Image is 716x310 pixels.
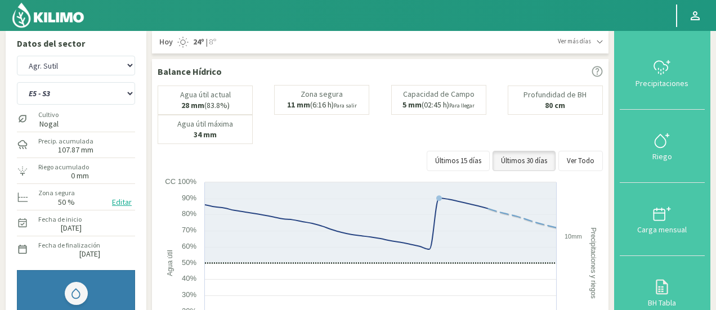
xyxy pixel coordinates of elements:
[109,196,135,209] button: Editar
[620,110,705,183] button: Riego
[61,224,82,232] label: [DATE]
[38,110,59,120] label: Cultivo
[38,240,100,250] label: Fecha de finalización
[589,227,597,299] text: Precipitaciones y riegos
[301,90,343,98] p: Zona segura
[493,151,556,171] button: Últimos 30 días
[182,226,196,234] text: 70%
[181,101,230,110] p: (83.8%)
[287,101,357,110] p: (6:16 h)
[38,214,82,224] label: Fecha de inicio
[287,100,310,110] b: 11 mm
[402,100,422,110] b: 5 mm
[158,65,222,78] p: Balance Hídrico
[523,91,587,99] p: Profundidad de BH
[545,100,565,110] b: 80 cm
[177,120,233,128] p: Agua útil máxima
[38,188,75,198] label: Zona segura
[558,37,591,46] span: Ver más días
[180,91,231,99] p: Agua útil actual
[71,172,89,179] label: 0 mm
[182,194,196,202] text: 90%
[38,136,93,146] label: Precip. acumulada
[38,162,89,172] label: Riego acumulado
[182,209,196,218] text: 80%
[182,258,196,267] text: 50%
[623,79,701,87] div: Precipitaciones
[620,183,705,256] button: Carga mensual
[58,146,93,154] label: 107.87 mm
[182,290,196,299] text: 30%
[194,129,217,140] b: 34 mm
[623,226,701,233] div: Carga mensual
[58,199,75,206] label: 50 %
[11,2,85,29] img: Kilimo
[558,151,603,171] button: Ver Todo
[79,250,100,258] label: [DATE]
[623,152,701,160] div: Riego
[402,101,475,110] p: (02:45 h)
[623,299,701,307] div: BH Tabla
[403,90,475,98] p: Capacidad de Campo
[208,37,216,48] span: 8º
[182,274,196,282] text: 40%
[565,233,582,240] text: 10mm
[427,151,490,171] button: Últimos 15 días
[182,242,196,250] text: 60%
[449,102,475,109] small: Para llegar
[206,37,208,48] span: |
[17,37,135,50] p: Datos del sector
[620,37,705,110] button: Precipitaciones
[334,102,357,109] small: Para salir
[166,250,174,276] text: Agua útil
[165,177,196,186] text: CC 100%
[38,120,59,128] label: Nogal
[193,37,204,47] strong: 24º
[181,100,204,110] b: 28 mm
[158,37,173,48] span: Hoy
